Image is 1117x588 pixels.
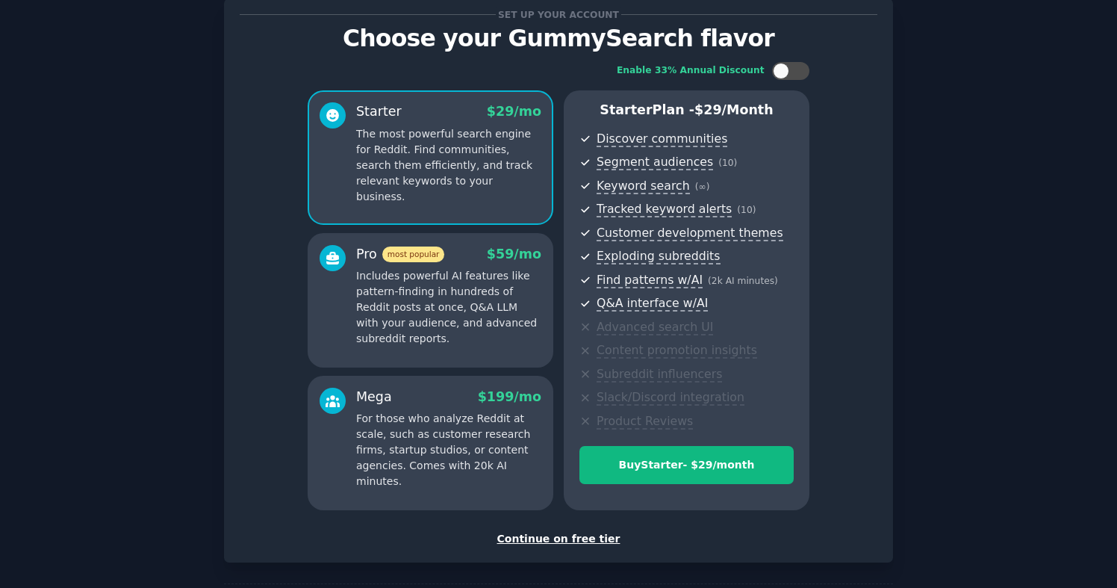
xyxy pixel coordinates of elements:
span: Content promotion insights [597,343,757,359]
span: Advanced search UI [597,320,713,335]
button: BuyStarter- $29/month [579,446,794,484]
span: ( ∞ ) [695,182,710,192]
p: For those who analyze Reddit at scale, such as customer research firms, startup studios, or conte... [356,411,541,489]
span: Exploding subreddits [597,249,720,264]
span: Customer development themes [597,226,783,241]
span: Q&A interface w/AI [597,296,708,312]
span: Set up your account [496,7,622,22]
div: Continue on free tier [240,531,877,547]
span: $ 59 /mo [487,247,541,261]
div: Starter [356,102,402,121]
span: Subreddit influencers [597,367,722,383]
span: Slack/Discord integration [597,390,744,406]
div: Buy Starter - $ 29 /month [580,457,793,473]
span: Find patterns w/AI [597,273,703,288]
span: Keyword search [597,179,690,194]
span: most popular [382,247,445,262]
span: $ 29 /month [694,102,774,117]
p: Choose your GummySearch flavor [240,25,877,52]
div: Mega [356,388,392,406]
span: $ 29 /mo [487,104,541,119]
span: Tracked keyword alerts [597,202,732,217]
span: Segment audiences [597,155,713,170]
span: Product Reviews [597,414,693,430]
p: Starter Plan - [579,101,794,120]
span: $ 199 /mo [478,389,541,404]
div: Pro [356,245,444,264]
span: ( 10 ) [737,205,756,215]
span: Discover communities [597,131,727,147]
span: ( 10 ) [718,158,737,168]
div: Enable 33% Annual Discount [617,64,765,78]
p: The most powerful search engine for Reddit. Find communities, search them efficiently, and track ... [356,126,541,205]
p: Includes powerful AI features like pattern-finding in hundreds of Reddit posts at once, Q&A LLM w... [356,268,541,347]
span: ( 2k AI minutes ) [708,276,778,286]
